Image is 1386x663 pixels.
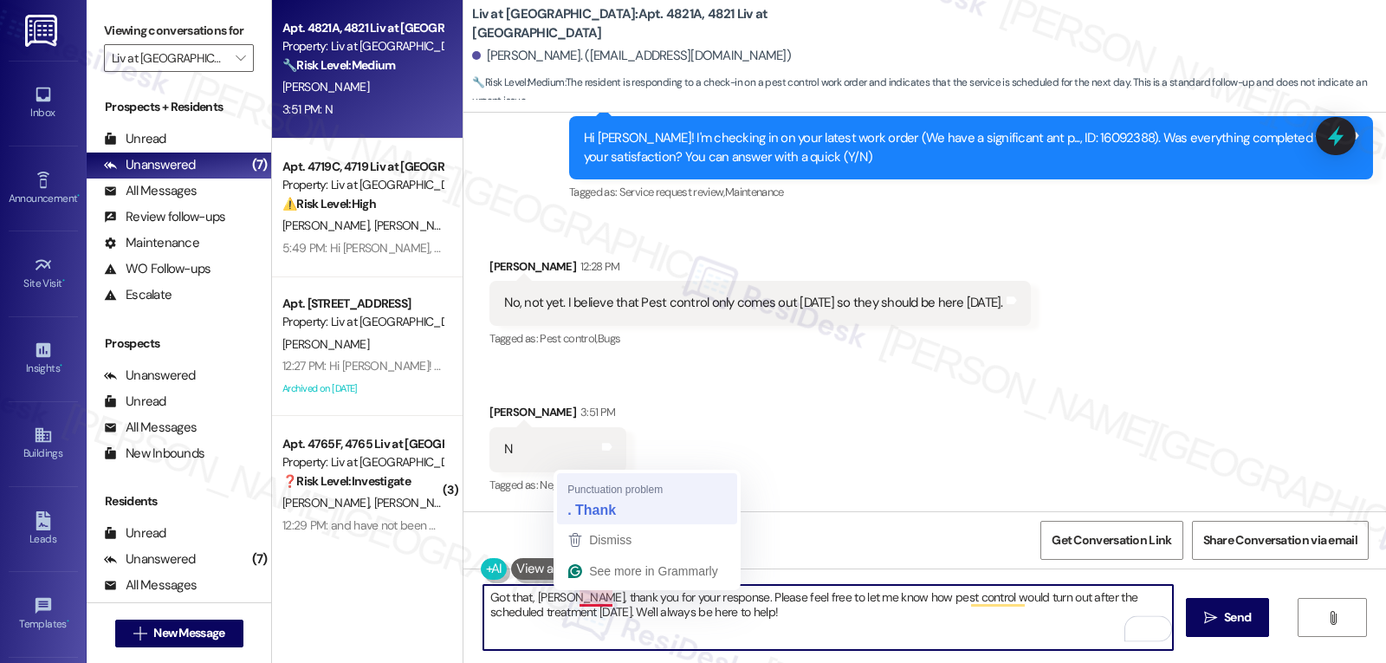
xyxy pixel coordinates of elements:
div: Apt. 4821A, 4821 Liv at [GEOGRAPHIC_DATA] [282,19,443,37]
div: 12:28 PM [576,257,620,276]
div: Unanswered [104,550,196,569]
label: Viewing conversations for [104,17,254,44]
button: Share Conversation via email [1192,521,1369,560]
div: WO Follow-ups [104,260,210,278]
span: Service request review , [619,185,725,199]
span: : The resident is responding to a check-in on a pest control work order and indicates that the se... [472,74,1386,111]
div: Unanswered [104,156,196,174]
div: Unread [104,393,166,411]
span: [PERSON_NAME] [374,218,461,233]
strong: 🔧 Risk Level: Medium [282,57,395,73]
div: Hi [PERSON_NAME]! I'm checking in on your latest work order (We have a significant ant p..., ID: ... [584,129,1345,166]
div: Prospects + Residents [87,98,271,116]
span: Send [1224,608,1251,627]
div: Unanswered [104,367,196,385]
span: [PERSON_NAME] [374,495,461,510]
div: Maintenance [104,234,199,252]
input: All communities [112,44,226,72]
span: • [62,275,65,287]
div: [PERSON_NAME] [489,403,626,427]
span: Get Conversation Link [1052,531,1171,549]
div: Property: Liv at [GEOGRAPHIC_DATA] [282,176,443,194]
textarea: To enrich screen reader interactions, please activate Accessibility in Grammarly extension settings [483,585,1173,650]
div: 3:51 PM: N [282,101,333,117]
div: Apt. [STREET_ADDRESS] [282,295,443,313]
img: ResiDesk Logo [25,15,61,47]
div: Property: Liv at [GEOGRAPHIC_DATA] [282,313,443,331]
span: • [60,360,62,372]
div: Tagged as: [569,179,1373,205]
div: [PERSON_NAME] [489,257,1030,282]
span: [PERSON_NAME] [282,79,369,94]
span: • [67,615,69,627]
div: Residents [87,492,271,510]
a: Templates • [9,591,78,638]
span: [PERSON_NAME] [282,495,374,510]
div: Apt. 4719C, 4719 Liv at [GEOGRAPHIC_DATA] [282,158,443,176]
a: Insights • [9,335,78,382]
div: Tagged as: [489,472,626,497]
div: New Inbounds [104,445,204,463]
i:  [1204,611,1217,625]
div: Prospects [87,335,271,353]
i:  [236,51,245,65]
strong: ⚠️ Risk Level: High [282,196,376,211]
span: • [77,190,80,202]
div: Apt. 4765F, 4765 Liv at [GEOGRAPHIC_DATA] [282,435,443,453]
a: Leads [9,506,78,553]
b: Liv at [GEOGRAPHIC_DATA]: Apt. 4821A, 4821 Liv at [GEOGRAPHIC_DATA] [472,5,819,42]
div: N [504,440,512,458]
div: 12:29 PM: and have not been delivered yet [282,517,494,533]
div: 12:27 PM: Hi [PERSON_NAME]! I'm checking in on your latest work order (light bulb out, ID: 160904... [282,358,1201,374]
strong: 🔧 Risk Level: Medium [472,75,564,89]
button: Send [1186,598,1270,637]
div: Archived on [DATE] [281,378,444,400]
span: Negative response [540,478,626,492]
div: All Messages [104,576,197,595]
div: All Messages [104,182,197,200]
span: [PERSON_NAME] [282,336,369,352]
div: (7) [248,546,272,573]
a: Site Visit • [9,250,78,297]
div: Unread [104,130,166,148]
span: New Message [153,624,224,642]
div: Review follow-ups [104,208,225,226]
div: All Messages [104,419,197,437]
span: Bugs [598,331,620,346]
div: Tagged as: [489,326,1030,351]
span: Pest control , [540,331,598,346]
div: [PERSON_NAME]. ([EMAIL_ADDRESS][DOMAIN_NAME]) [472,47,791,65]
strong: ❓ Risk Level: Investigate [282,473,411,489]
div: Property: Liv at [GEOGRAPHIC_DATA] [282,453,443,471]
div: 3:51 PM [576,403,615,421]
button: Get Conversation Link [1040,521,1182,560]
i:  [1326,611,1339,625]
button: New Message [115,620,243,647]
div: (7) [248,152,272,179]
div: Property: Liv at [GEOGRAPHIC_DATA] [282,37,443,55]
div: Unread [104,524,166,543]
i:  [133,627,146,640]
a: Buildings [9,420,78,467]
span: Maintenance [725,185,784,199]
span: [PERSON_NAME] [282,218,374,233]
div: No, not yet. I believe that Pest control only comes out [DATE] so they should be here [DATE]. [504,294,1002,312]
div: Escalate [104,286,172,304]
span: Share Conversation via email [1203,531,1357,549]
a: Inbox [9,80,78,127]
